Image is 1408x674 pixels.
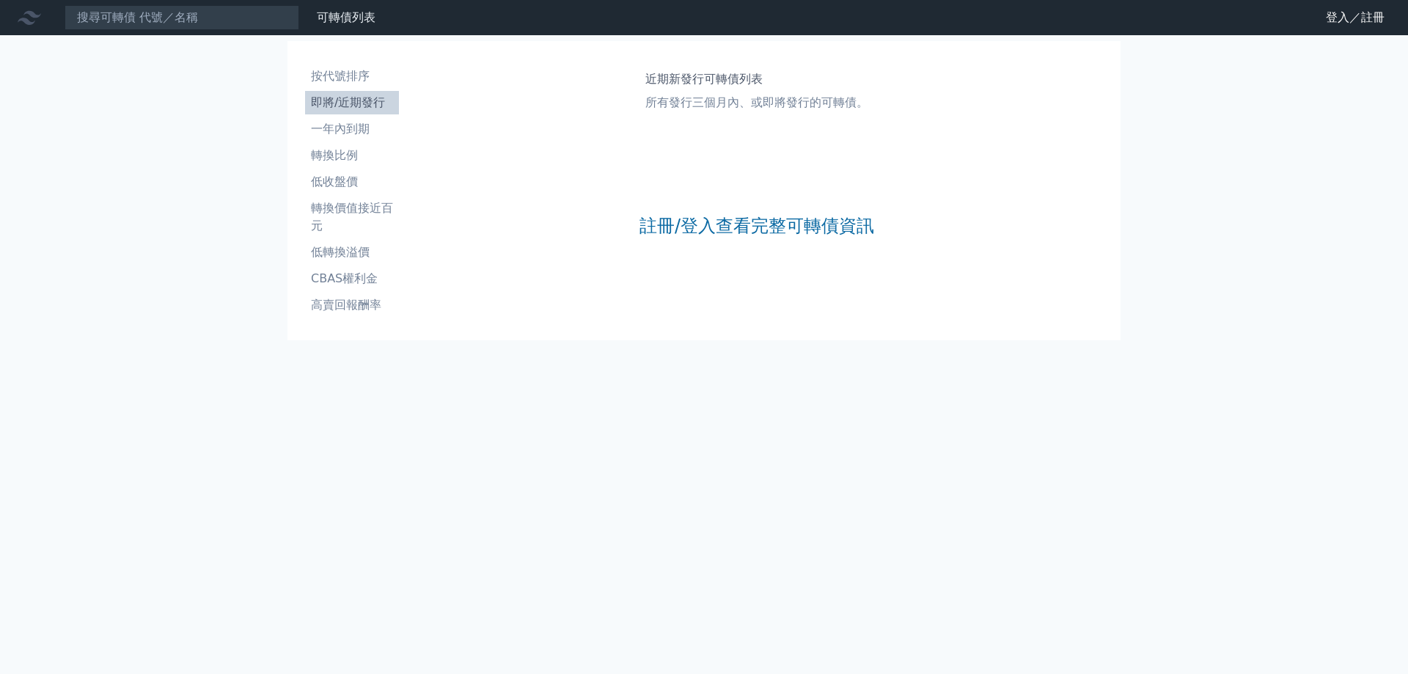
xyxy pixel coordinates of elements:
[305,170,399,194] a: 低收盤價
[1314,6,1396,29] a: 登入／註冊
[305,267,399,290] a: CBAS權利金
[305,243,399,261] li: 低轉換溢價
[65,5,299,30] input: 搜尋可轉債 代號／名稱
[305,117,399,141] a: 一年內到期
[305,197,399,238] a: 轉換價值接近百元
[305,144,399,167] a: 轉換比例
[645,94,868,111] p: 所有發行三個月內、或即將發行的可轉債。
[305,91,399,114] a: 即將/近期發行
[305,270,399,287] li: CBAS權利金
[639,214,874,238] a: 註冊/登入查看完整可轉債資訊
[305,293,399,317] a: 高賣回報酬率
[305,94,399,111] li: 即將/近期發行
[305,199,399,235] li: 轉換價值接近百元
[305,120,399,138] li: 一年內到期
[645,70,868,88] h1: 近期新發行可轉債列表
[305,296,399,314] li: 高賣回報酬率
[317,10,375,24] a: 可轉債列表
[305,173,399,191] li: 低收盤價
[305,147,399,164] li: 轉換比例
[305,67,399,85] li: 按代號排序
[305,241,399,264] a: 低轉換溢價
[305,65,399,88] a: 按代號排序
